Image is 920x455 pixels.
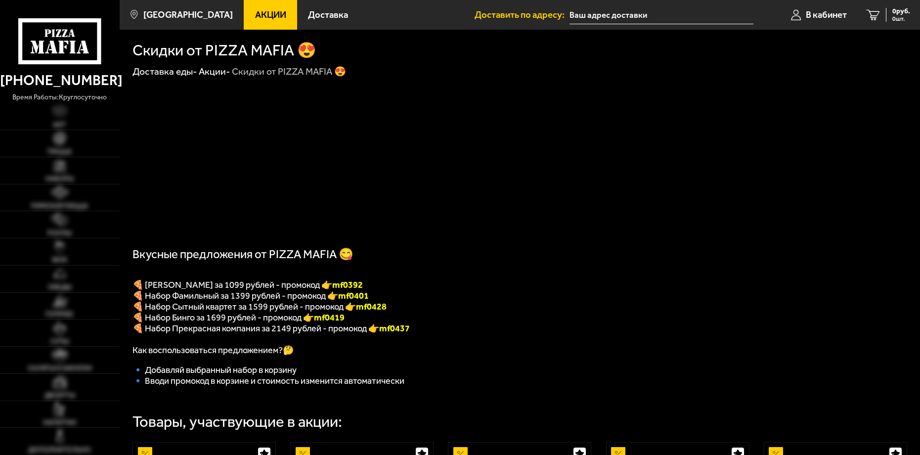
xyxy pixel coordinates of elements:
input: Ваш адрес доставки [570,6,753,24]
span: Пицца [47,148,72,155]
span: 🔹 Добавляй выбранный набор в корзину [132,364,297,375]
a: Акции- [199,66,230,77]
span: Роллы [47,230,72,237]
span: 🍕 [PERSON_NAME] за 1099 рублей - промокод 👉 [132,279,363,290]
span: 🍕 Набор Прекрасная компания за 2149 рублей - промокод 👉 [132,323,379,334]
span: Супы [50,338,69,345]
span: 0 руб. [892,8,910,15]
span: 0 шт. [892,16,910,22]
span: [GEOGRAPHIC_DATA] [143,10,233,20]
span: В кабинет [806,10,847,20]
b: mf0419 [314,312,345,323]
span: Доставить по адресу: [475,10,570,20]
span: Горячее [45,311,74,318]
span: Акции [255,10,286,20]
span: Напитки [43,419,76,426]
span: Как воспользоваться предложением?🤔 [132,345,294,356]
span: 🍕 Набор Бинго за 1699 рублей - промокод 👉 [132,312,345,323]
span: 🍕 Набор Сытный квартет за 1599 рублей - промокод 👉 [132,301,387,312]
h1: Скидки от PIZZA MAFIA 😍 [132,43,316,58]
b: mf0428 [356,301,387,312]
div: Скидки от PIZZA MAFIA 😍 [232,65,346,78]
span: Салаты и закуски [28,365,92,372]
b: mf0401 [338,290,369,301]
span: mf0437 [379,323,410,334]
span: Десерты [44,392,75,399]
a: Доставка еды- [132,66,197,77]
span: Доставка [308,10,348,20]
div: Товары, участвующие в акции: [132,414,342,429]
span: Дополнительно [28,447,91,454]
span: Наборы [45,176,74,182]
span: 🔹 Вводи промокод в корзине и стоимость изменится автоматически [132,375,404,386]
span: Обеды [48,284,72,291]
span: Вкусные предложения от PIZZA MAFIA 😋 [132,247,353,261]
span: 🍕 Набор Фамильный за 1399 рублей - промокод 👉 [132,290,369,301]
span: Римская пицца [31,203,88,210]
span: Хит [53,122,66,129]
span: WOK [52,257,67,264]
font: mf0392 [332,279,363,290]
